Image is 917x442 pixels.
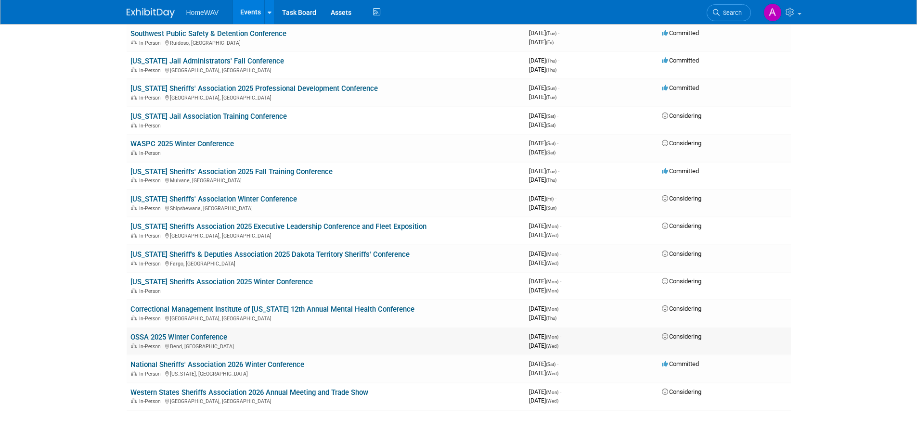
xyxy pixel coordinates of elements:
span: [DATE] [529,167,559,175]
span: (Mon) [546,279,558,284]
span: [DATE] [529,259,558,266]
span: (Fri) [546,40,554,45]
div: [GEOGRAPHIC_DATA], [GEOGRAPHIC_DATA] [130,93,521,101]
span: (Tue) [546,95,556,100]
span: [DATE] [529,333,561,340]
span: In-Person [139,95,164,101]
span: In-Person [139,233,164,239]
span: (Sat) [546,362,555,367]
span: In-Person [139,150,164,156]
span: (Sat) [546,123,555,128]
span: (Mon) [546,306,558,312]
a: WASPC 2025 Winter Conference [130,139,234,148]
span: Committed [662,167,699,175]
div: [GEOGRAPHIC_DATA], [GEOGRAPHIC_DATA] [130,397,521,404]
span: [DATE] [529,222,561,229]
span: (Wed) [546,233,558,238]
span: (Fri) [546,196,554,202]
span: (Mon) [546,224,558,229]
img: In-Person Event [131,177,137,182]
span: [DATE] [529,93,556,101]
div: Mulvane, [GEOGRAPHIC_DATA] [130,176,521,184]
span: [DATE] [529,305,561,312]
span: [DATE] [529,149,555,156]
span: [DATE] [529,278,561,285]
span: (Tue) [546,169,556,174]
span: In-Person [139,123,164,129]
span: (Wed) [546,371,558,376]
img: In-Person Event [131,95,137,100]
a: OSSA 2025 Winter Conference [130,333,227,341]
span: (Thu) [546,316,556,321]
span: - [557,112,558,119]
span: [DATE] [529,231,558,239]
span: Committed [662,57,699,64]
div: Bend, [GEOGRAPHIC_DATA] [130,342,521,350]
span: Considering [662,222,701,229]
span: - [557,360,558,367]
a: [US_STATE] Sheriff's & Deputies Association 2025 Dakota Territory Sheriffs' Conference [130,250,410,259]
span: (Mon) [546,252,558,257]
a: [US_STATE] Sheriffs' Association 2025 Fall Training Conference [130,167,333,176]
span: (Mon) [546,334,558,340]
span: In-Person [139,261,164,267]
div: [GEOGRAPHIC_DATA], [GEOGRAPHIC_DATA] [130,314,521,322]
span: [DATE] [529,121,555,128]
span: [DATE] [529,176,556,183]
div: [GEOGRAPHIC_DATA], [GEOGRAPHIC_DATA] [130,231,521,239]
span: In-Person [139,371,164,377]
span: - [560,250,561,257]
span: Considering [662,305,701,312]
span: - [557,139,558,147]
span: In-Person [139,177,164,184]
span: [DATE] [529,66,556,73]
span: [DATE] [529,397,558,404]
span: In-Person [139,40,164,46]
span: In-Person [139,205,164,212]
a: Search [707,4,751,21]
img: Amanda Jasper [763,3,782,22]
span: (Thu) [546,67,556,73]
span: (Wed) [546,398,558,404]
img: In-Person Event [131,398,137,403]
span: (Sun) [546,205,556,211]
span: [DATE] [529,287,558,294]
a: National Sheriffs' Association 2026 Winter Conference [130,360,304,369]
span: - [558,57,559,64]
span: - [560,305,561,312]
span: [DATE] [529,369,558,377]
span: - [560,333,561,340]
div: Shipshewana, [GEOGRAPHIC_DATA] [130,204,521,212]
span: - [560,388,561,395]
div: Fargo, [GEOGRAPHIC_DATA] [130,259,521,267]
span: [DATE] [529,388,561,395]
span: Considering [662,278,701,285]
img: In-Person Event [131,205,137,210]
img: In-Person Event [131,67,137,72]
span: (Sun) [546,86,556,91]
span: Search [720,9,742,16]
img: In-Person Event [131,371,137,376]
span: (Tue) [546,31,556,36]
a: [US_STATE] Jail Association Training Conference [130,112,287,121]
span: [DATE] [529,57,559,64]
span: - [560,278,561,285]
a: [US_STATE] Sheriffs' Association Winter Conference [130,195,297,203]
span: - [558,84,559,91]
span: [DATE] [529,139,558,147]
img: In-Person Event [131,343,137,348]
span: [DATE] [529,38,554,46]
div: Ruidoso, [GEOGRAPHIC_DATA] [130,38,521,46]
span: [DATE] [529,112,558,119]
span: Committed [662,29,699,37]
span: Considering [662,388,701,395]
span: [DATE] [529,342,558,349]
span: [DATE] [529,314,556,321]
span: Committed [662,84,699,91]
span: [DATE] [529,204,556,211]
img: In-Person Event [131,150,137,155]
a: Correctional Management Institute of [US_STATE] 12th Annual Mental Health Conference [130,305,414,314]
img: In-Person Event [131,288,137,293]
span: [DATE] [529,195,556,202]
span: (Sat) [546,141,555,146]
